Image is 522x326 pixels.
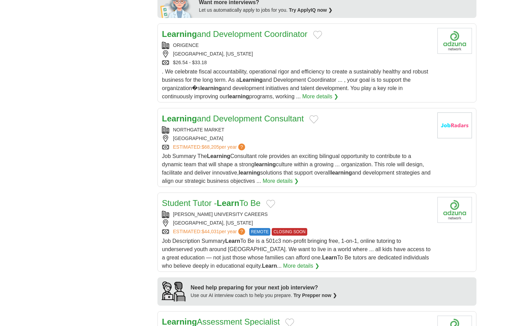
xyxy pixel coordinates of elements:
[330,170,352,176] strong: learning
[162,198,261,208] a: Student Tutor -LearnTo Be
[289,7,332,13] a: Try ApplyIQ now ❯
[202,229,219,234] span: $44,031
[162,50,432,58] div: [GEOGRAPHIC_DATA], [US_STATE]
[207,153,230,159] strong: Learning
[191,284,337,292] div: Need help preparing for your next job interview?
[239,170,260,176] strong: learning
[238,228,245,235] span: ?
[239,77,263,83] strong: Learning
[173,228,246,236] a: ESTIMATED:$44,031per year?
[162,29,308,39] a: Learningand Development Coordinator
[199,7,472,14] div: Let us automatically apply to jobs for you.
[437,28,472,54] img: Company logo
[262,263,277,269] strong: Learn
[200,85,222,91] strong: learning
[437,112,472,138] img: Company logo
[162,219,432,227] div: [GEOGRAPHIC_DATA], [US_STATE]
[302,92,338,101] a: More details ❯
[254,161,276,167] strong: learning
[263,177,299,185] a: More details ❯
[173,144,246,151] a: ESTIMATED:$68,205per year?
[162,238,431,269] span: Job Description Summary To Be is a 501c3 non-profit bringing free, 1-on-1, online tutoring to und...
[272,228,307,236] span: CLOSING SOON
[225,238,240,244] strong: Learn
[437,197,472,223] img: Company logo
[293,293,337,298] a: Try Prepper now ❯
[162,211,432,218] div: [PERSON_NAME] UNIVERSITY CAREERS
[238,144,245,150] span: ?
[162,114,197,123] strong: Learning
[162,126,432,134] div: NORTHGATE MARKET
[162,153,431,184] span: Job Summary The Consultant role provides an exciting bilingual opportunity to contribute to a dyn...
[191,292,337,299] div: Use our AI interview coach to help you prepare.
[162,135,432,142] div: [GEOGRAPHIC_DATA]
[162,69,428,99] span: . We celebrate fiscal accountability, operational rigor and efficiency to create a sustainably he...
[228,93,249,99] strong: learning
[283,262,319,270] a: More details ❯
[217,198,239,208] strong: Learn
[162,114,304,123] a: Learningand Development Consultant
[162,42,432,49] div: ORIGENCE
[202,144,219,150] span: $68,205
[266,200,275,208] button: Add to favorite jobs
[309,115,318,124] button: Add to favorite jobs
[162,29,197,39] strong: Learning
[249,228,270,236] span: REMOTE
[322,255,337,260] strong: Learn
[162,59,432,66] div: $26.54 - $33.18
[313,31,322,39] button: Add to favorite jobs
